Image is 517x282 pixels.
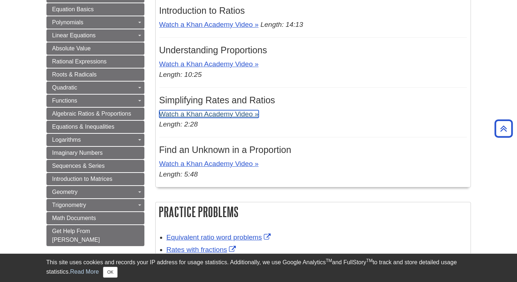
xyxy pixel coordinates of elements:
span: Rational Expressions [52,58,107,65]
a: Link opens in new window [167,233,272,241]
a: Math Documents [46,212,144,224]
a: Equations & Inequalities [46,121,144,133]
span: Geometry [52,189,78,195]
span: Equation Basics [52,6,94,12]
a: Watch a Khan Academy Video » [159,160,259,167]
span: Get Help From [PERSON_NAME] [52,228,100,243]
span: Quadratic [52,84,77,91]
span: Math Documents [52,215,96,221]
a: Introduction to Matrices [46,173,144,185]
a: Logarithms [46,134,144,146]
a: Quadratic [46,82,144,94]
a: Watch a Khan Academy Video » [159,110,259,118]
a: Rational Expressions [46,55,144,68]
a: Polynomials [46,16,144,29]
a: Watch a Khan Academy Video » [159,21,259,28]
a: Roots & Radicals [46,69,144,81]
a: Sequences & Series [46,160,144,172]
a: Geometry [46,186,144,198]
sup: TM [326,258,332,263]
sup: TM [366,258,373,263]
span: Linear Equations [52,32,96,38]
span: Sequences & Series [52,163,105,169]
h3: Introduction to Ratios [159,5,467,16]
div: This site uses cookies and records your IP address for usage statistics. Additionally, we use Goo... [46,258,471,278]
span: Logarithms [52,137,81,143]
h2: Practice Problems [156,202,471,221]
a: Algebraic Ratios & Proportions [46,108,144,120]
h3: Understanding Proportions [159,45,467,55]
span: Functions [52,98,77,104]
span: Introduction to Matrices [52,176,112,182]
em: Length: 10:25 [159,71,202,78]
span: Polynomials [52,19,83,25]
a: Back to Top [492,124,515,133]
button: Close [103,267,117,278]
em: Length: 5:48 [159,170,198,178]
em: Length: 2:28 [159,120,198,128]
span: Trigonometry [52,202,86,208]
em: Length: 14:13 [260,21,303,28]
span: Absolute Value [52,45,91,51]
span: Equations & Inequalities [52,124,115,130]
a: Imaginary Numbers [46,147,144,159]
a: Watch a Khan Academy Video » [159,60,259,68]
h3: Find an Unknown in a Proportion [159,145,467,155]
a: Equation Basics [46,3,144,16]
a: Read More [70,269,99,275]
span: Imaginary Numbers [52,150,103,156]
span: Algebraic Ratios & Proportions [52,111,131,117]
a: Trigonometry [46,199,144,211]
a: Linear Equations [46,29,144,42]
a: Get Help From [PERSON_NAME] [46,225,144,246]
a: Functions [46,95,144,107]
span: Roots & Radicals [52,71,97,78]
a: Absolute Value [46,42,144,55]
h3: Simplifying Rates and Ratios [159,95,467,105]
a: Link opens in new window [167,246,238,253]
